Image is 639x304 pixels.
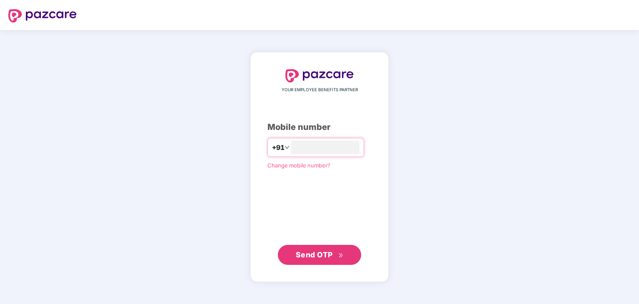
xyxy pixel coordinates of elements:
[267,121,372,134] div: Mobile number
[282,87,358,93] span: YOUR EMPLOYEE BENEFITS PARTNER
[285,69,354,82] img: logo
[8,9,77,22] img: logo
[272,142,285,153] span: +91
[278,245,361,265] button: Send OTPdouble-right
[338,253,344,258] span: double-right
[296,250,333,259] span: Send OTP
[285,145,290,150] span: down
[267,162,330,169] a: Change mobile number?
